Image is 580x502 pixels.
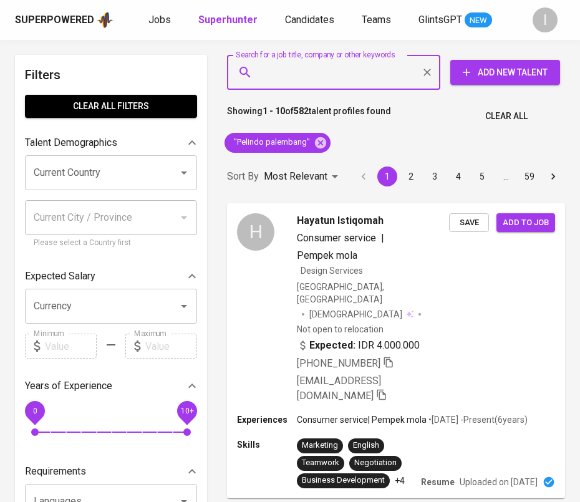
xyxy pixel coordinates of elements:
[35,99,187,114] span: Clear All filters
[237,213,274,251] div: H
[309,338,355,353] b: Expected:
[460,476,538,488] p: Uploaded on [DATE]
[25,95,197,118] button: Clear All filters
[297,281,449,306] div: [GEOGRAPHIC_DATA], [GEOGRAPHIC_DATA]
[418,14,462,26] span: GlintsGPT
[496,170,516,183] div: …
[264,165,342,188] div: Most Relevant
[15,11,114,29] a: Superpoweredapp logo
[421,476,455,488] p: Resume
[263,106,285,116] b: 1 - 10
[297,413,427,426] p: Consumer service | Pempek mola
[25,135,117,150] p: Talent Demographics
[472,167,492,186] button: Go to page 5
[297,375,381,402] span: [EMAIL_ADDRESS][DOMAIN_NAME]
[45,334,97,359] input: Value
[485,109,528,124] span: Clear All
[297,357,380,369] span: [PHONE_NUMBER]
[25,130,197,155] div: Talent Demographics
[503,216,549,230] span: Add to job
[25,374,197,398] div: Years of Experience
[285,14,334,26] span: Candidates
[297,338,420,353] div: IDR 4.000.000
[297,213,384,228] span: Hayatun Istiqomah
[225,137,317,148] span: "Pelindo palembang"
[543,167,563,186] button: Go to next page
[520,167,539,186] button: Go to page 59
[25,269,95,284] p: Expected Salary
[381,231,384,246] span: |
[180,407,193,415] span: 10+
[145,334,197,359] input: Value
[297,232,376,244] span: Consumer service
[480,105,533,128] button: Clear All
[309,308,404,321] span: [DEMOGRAPHIC_DATA]
[297,323,384,335] p: Not open to relocation
[401,167,421,186] button: Go to page 2
[25,379,112,393] p: Years of Experience
[148,14,171,26] span: Jobs
[227,203,565,498] a: HHayatun IstiqomahConsumer service|Pempek molaDesign Services[GEOGRAPHIC_DATA], [GEOGRAPHIC_DATA]...
[448,167,468,186] button: Go to page 4
[496,213,555,233] button: Add to job
[418,64,436,81] button: Clear
[418,12,492,28] a: GlintsGPT NEW
[32,407,37,415] span: 0
[25,464,86,479] p: Requirements
[285,12,337,28] a: Candidates
[450,60,560,85] button: Add New Talent
[302,440,338,451] div: Marketing
[427,413,528,426] p: • [DATE] - Present ( 6 years )
[455,216,483,230] span: Save
[15,13,94,27] div: Superpowered
[302,457,339,469] div: Teamwork
[227,105,391,128] p: Showing of talent profiles found
[294,106,309,116] b: 582
[533,7,558,32] div: I
[377,167,397,186] button: page 1
[449,213,489,233] button: Save
[395,475,405,487] p: +4
[465,14,492,27] span: NEW
[362,14,391,26] span: Teams
[34,237,188,249] p: Please select a Country first
[175,297,193,315] button: Open
[175,164,193,181] button: Open
[227,169,259,184] p: Sort By
[264,169,327,184] p: Most Relevant
[148,12,173,28] a: Jobs
[198,12,260,28] a: Superhunter
[237,438,297,451] p: Skills
[225,133,331,153] div: "Pelindo palembang"
[354,457,397,469] div: Negotiation
[425,167,445,186] button: Go to page 3
[297,249,357,261] span: Pempek mola
[353,440,379,451] div: English
[198,14,258,26] b: Superhunter
[97,11,114,29] img: app logo
[25,264,197,289] div: Expected Salary
[301,266,363,276] span: Design Services
[237,413,297,426] p: Experiences
[25,459,197,484] div: Requirements
[362,12,394,28] a: Teams
[460,65,550,80] span: Add New Talent
[302,475,385,486] div: Business Development
[352,167,565,186] nav: pagination navigation
[25,65,197,85] h6: Filters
